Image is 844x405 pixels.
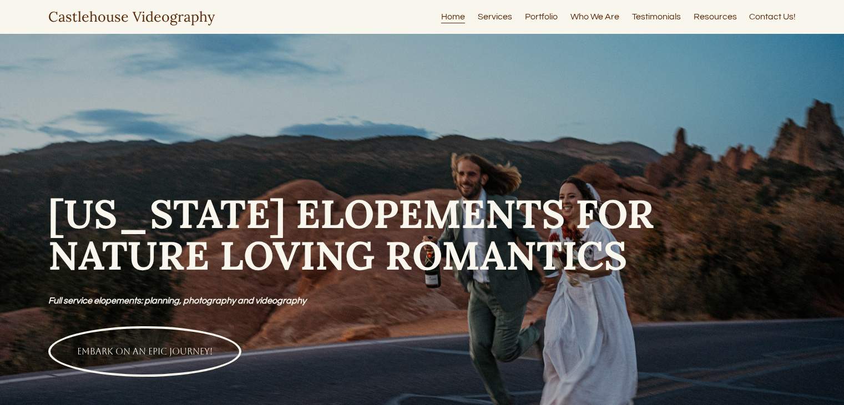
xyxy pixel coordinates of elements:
[632,9,681,24] a: Testimonials
[48,189,665,280] strong: [US_STATE] ELOPEMENTS FOR NATURE LOVING ROMANTICS
[48,326,241,377] a: EMBARK ON AN EPIC JOURNEY!
[48,296,306,305] em: Full service elopements: planning, photography and videography
[694,9,737,24] a: Resources
[570,9,619,24] a: Who We Are
[441,9,465,24] a: Home
[478,9,512,24] a: Services
[525,9,558,24] a: Portfolio
[749,9,796,24] a: Contact Us!
[48,8,215,26] a: Castlehouse Videography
